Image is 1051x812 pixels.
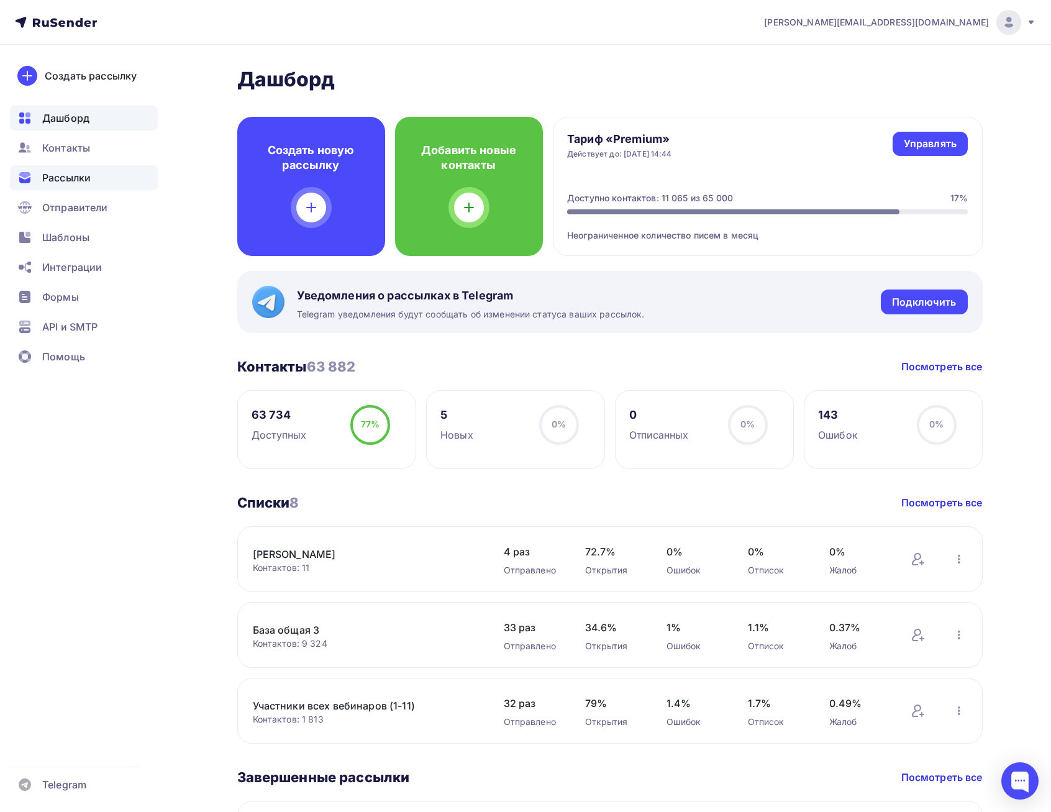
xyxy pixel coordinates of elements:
div: Открытия [585,564,642,577]
a: Участники всех вебинаров (1-11) [253,698,464,713]
span: 0.37% [829,620,886,635]
span: Помощь [42,349,85,364]
h3: Завершенные рассылки [237,769,410,786]
div: Контактов: 1 813 [253,713,479,726]
div: Доступно контактов: 11 065 из 65 000 [567,192,733,204]
span: 0.49% [829,696,886,711]
h3: Контакты [237,358,356,375]
div: 63 734 [252,408,306,422]
span: 63 882 [307,358,356,375]
div: Подключить [892,295,956,309]
span: Отправители [42,200,108,215]
span: 32 раз [504,696,560,711]
h3: Списки [237,494,299,511]
a: [PERSON_NAME][EMAIL_ADDRESS][DOMAIN_NAME] [764,10,1036,35]
span: Уведомления о рассылках в Telegram [297,288,645,303]
span: 72.7% [585,544,642,559]
a: [PERSON_NAME] [253,547,464,562]
div: Ошибок [667,564,723,577]
span: 8 [289,495,299,511]
a: Рассылки [10,165,158,190]
div: 17% [950,192,968,204]
a: Дашборд [10,106,158,130]
div: Управлять [904,137,957,151]
span: 0% [829,544,886,559]
span: 0% [667,544,723,559]
span: Дашборд [42,111,89,125]
span: 0% [748,544,804,559]
span: 1% [667,620,723,635]
a: Посмотреть все [901,359,983,374]
a: База общая 3 [253,623,464,637]
div: Ошибок [667,716,723,728]
span: 34.6% [585,620,642,635]
span: Telegram [42,777,86,792]
a: Шаблоны [10,225,158,250]
div: Отписок [748,564,804,577]
div: Действует до: [DATE] 14:44 [567,149,672,159]
div: Отписок [748,640,804,652]
span: Telegram уведомления будут сообщать об изменении статуса ваших рассылок. [297,308,645,321]
h4: Создать новую рассылку [257,143,365,173]
div: Жалоб [829,564,886,577]
a: Посмотреть все [901,770,983,785]
div: Создать рассылку [45,68,137,83]
a: Контакты [10,135,158,160]
span: 1.7% [748,696,804,711]
div: Жалоб [829,716,886,728]
span: Шаблоны [42,230,89,245]
span: 79% [585,696,642,711]
span: 1.1% [748,620,804,635]
div: Контактов: 9 324 [253,637,479,650]
div: Ошибок [818,427,858,442]
div: Неограниченное количество писем в месяц [567,214,968,242]
div: Отправлено [504,716,560,728]
span: 0% [929,419,944,429]
span: 4 раз [504,544,560,559]
div: Доступных [252,427,306,442]
h4: Тариф «Premium» [567,132,672,147]
h4: Добавить новые контакты [415,143,523,173]
div: Открытия [585,640,642,652]
div: Отправлено [504,640,560,652]
span: [PERSON_NAME][EMAIL_ADDRESS][DOMAIN_NAME] [764,16,989,29]
span: API и SMTP [42,319,98,334]
span: Интеграции [42,260,102,275]
span: 33 раз [504,620,560,635]
div: Жалоб [829,640,886,652]
div: Отписанных [629,427,688,442]
span: 0% [552,419,566,429]
div: Открытия [585,716,642,728]
span: Формы [42,290,79,304]
div: 143 [818,408,858,422]
span: 77% [361,419,380,429]
h2: Дашборд [237,67,983,92]
div: 5 [440,408,473,422]
div: Новых [440,427,473,442]
div: Отписок [748,716,804,728]
span: 1.4% [667,696,723,711]
div: Отправлено [504,564,560,577]
span: Контакты [42,140,90,155]
span: Рассылки [42,170,91,185]
div: 0 [629,408,688,422]
a: Формы [10,285,158,309]
a: Посмотреть все [901,495,983,510]
div: Контактов: 11 [253,562,479,574]
div: Ошибок [667,640,723,652]
a: Отправители [10,195,158,220]
span: 0% [740,419,755,429]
